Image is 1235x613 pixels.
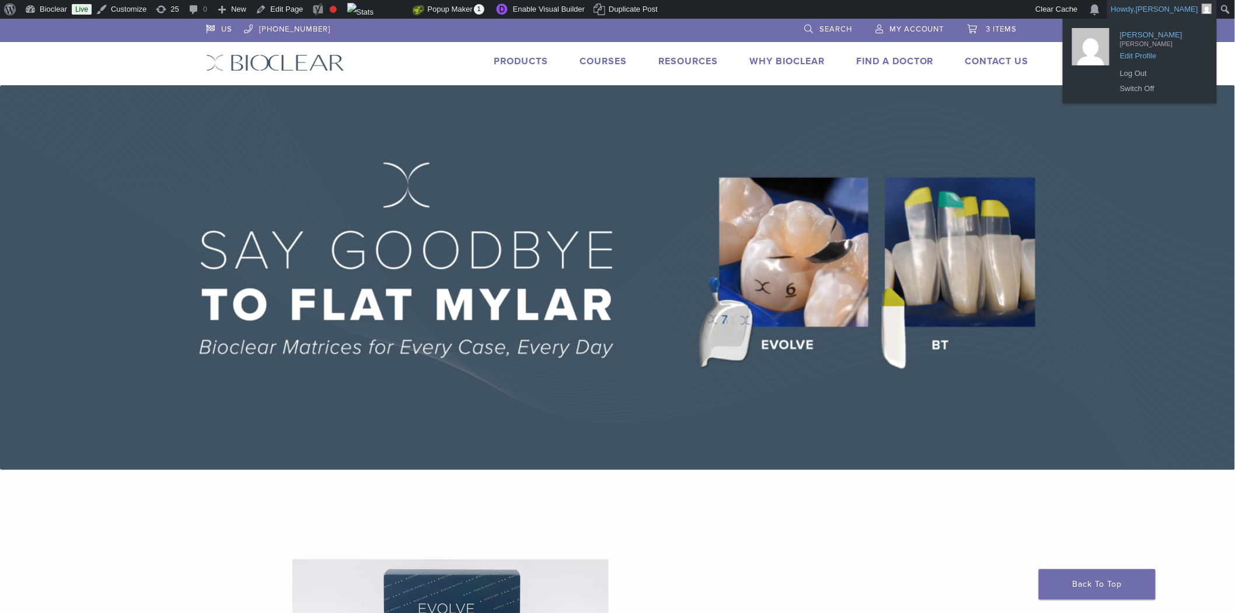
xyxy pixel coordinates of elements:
a: Find A Doctor [856,55,934,67]
a: US [206,19,232,36]
a: Contact Us [965,55,1029,67]
img: Bioclear [206,54,344,71]
span: 1 [474,4,484,15]
a: Back To Top [1039,569,1156,600]
a: Live [72,4,92,15]
a: Why Bioclear [749,55,825,67]
a: [PHONE_NUMBER] [244,19,330,36]
a: Resources [658,55,718,67]
img: Views over 48 hours. Click for more Jetpack Stats. [347,3,413,17]
span: [PERSON_NAME] [1120,26,1202,36]
ul: Howdy, Tanya Copeman [1063,19,1217,103]
a: Switch Off [1114,81,1208,96]
span: [PERSON_NAME] [1120,36,1202,47]
a: My Account [875,19,944,36]
span: My Account [889,25,944,34]
a: 3 items [968,19,1017,36]
span: [PERSON_NAME] [1136,5,1198,13]
a: Search [804,19,852,36]
div: Focus keyphrase not set [330,6,337,13]
a: Courses [580,55,627,67]
span: Edit Profile [1120,47,1202,57]
a: Products [494,55,548,67]
span: 3 items [986,25,1017,34]
a: Log Out [1114,66,1208,81]
span: Search [819,25,852,34]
